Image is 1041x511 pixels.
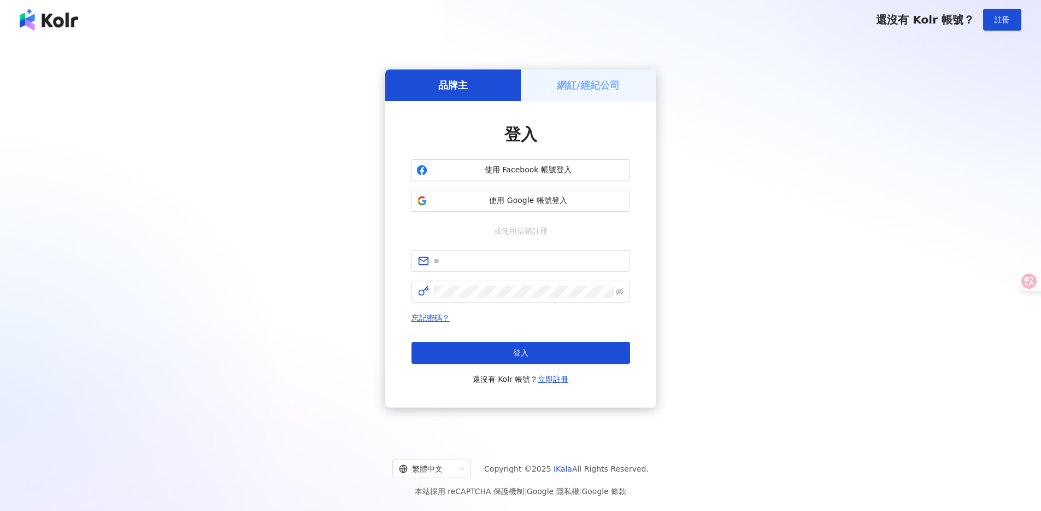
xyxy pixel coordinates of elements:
[432,165,625,176] span: 使用 Facebook 帳號登入
[581,487,626,496] a: Google 條款
[995,15,1010,24] span: 註冊
[524,487,527,496] span: |
[527,487,579,496] a: Google 隱私權
[399,460,455,478] div: 繁體中文
[484,462,649,475] span: Copyright © 2025 All Rights Reserved.
[616,288,624,295] span: eye-invisible
[486,225,555,237] span: 或使用信箱註冊
[20,9,78,31] img: logo
[473,373,569,386] span: 還沒有 Kolr 帳號？
[557,78,620,92] h5: 網紅/經紀公司
[504,125,537,144] span: 登入
[513,349,528,357] span: 登入
[411,313,450,322] a: 忘記密碼？
[411,159,630,181] button: 使用 Facebook 帳號登入
[438,78,468,92] h5: 品牌主
[538,375,568,384] a: 立即註冊
[411,190,630,212] button: 使用 Google 帳號登入
[411,342,630,364] button: 登入
[432,195,625,206] span: 使用 Google 帳號登入
[554,464,572,473] a: iKala
[876,13,974,26] span: 還沒有 Kolr 帳號？
[579,487,582,496] span: |
[415,485,626,498] span: 本站採用 reCAPTCHA 保護機制
[983,9,1021,31] button: 註冊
